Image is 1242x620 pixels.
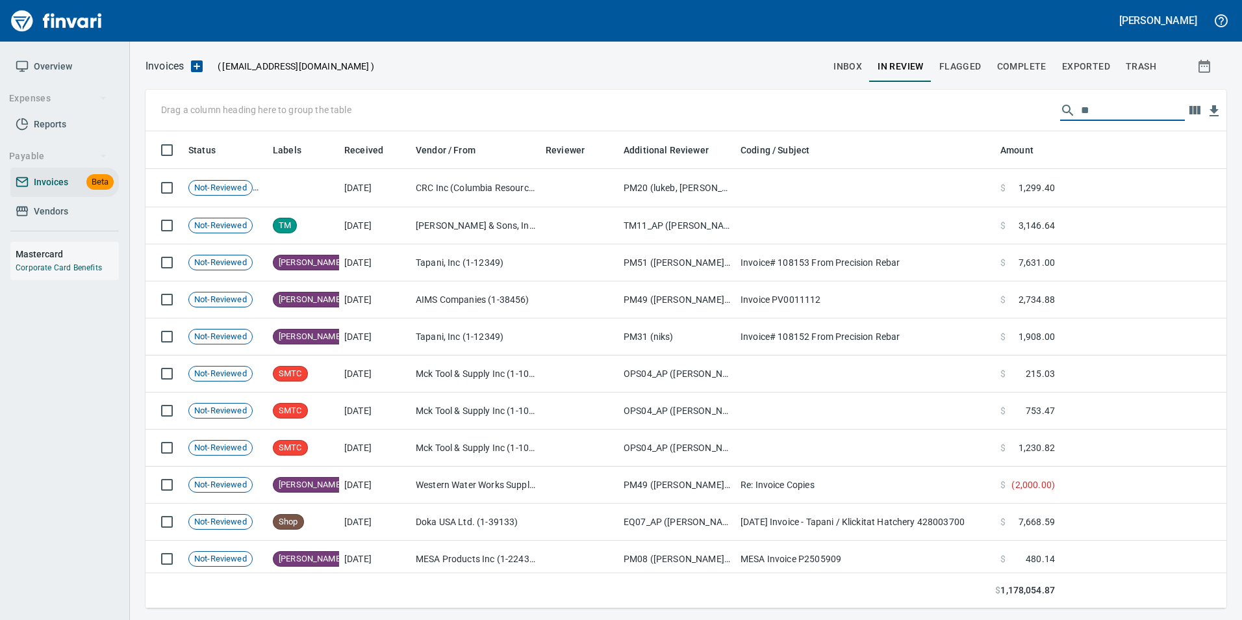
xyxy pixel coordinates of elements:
[1000,552,1006,565] span: $
[344,142,383,158] span: Received
[1000,142,1033,158] span: Amount
[618,169,735,207] td: PM20 (lukeb, [PERSON_NAME])
[9,148,107,164] span: Payable
[339,355,411,393] td: [DATE]
[1204,101,1224,121] button: Download Table
[184,58,210,74] button: Upload an Invoice
[339,393,411,430] td: [DATE]
[273,294,348,306] span: [PERSON_NAME]
[273,553,348,565] span: [PERSON_NAME]
[1000,293,1006,306] span: $
[34,203,68,220] span: Vendors
[339,281,411,318] td: [DATE]
[189,182,252,194] span: Not-Reviewed
[1000,404,1006,417] span: $
[221,60,370,73] span: [EMAIL_ADDRESS][DOMAIN_NAME]
[273,479,348,491] span: [PERSON_NAME]
[1000,441,1006,454] span: $
[189,294,252,306] span: Not-Reviewed
[416,142,475,158] span: Vendor / From
[16,247,119,261] h6: Mastercard
[339,467,411,504] td: [DATE]
[411,355,540,393] td: Mck Tool & Supply Inc (1-10644)
[189,220,252,232] span: Not-Reviewed
[995,584,1000,597] span: $
[411,393,540,430] td: Mck Tool & Supply Inc (1-10644)
[273,405,307,417] span: SMTC
[1026,552,1055,565] span: 480.14
[411,169,540,207] td: CRC Inc (Columbia Resource Company LP) (1-10254)
[34,116,66,133] span: Reports
[1116,10,1200,31] button: [PERSON_NAME]
[10,110,119,139] a: Reports
[939,58,982,75] span: Flagged
[339,207,411,244] td: [DATE]
[833,58,862,75] span: inbox
[624,142,709,158] span: Additional Reviewer
[735,467,995,504] td: Re: Invoice Copies
[273,142,301,158] span: Labels
[10,197,119,226] a: Vendors
[10,52,119,81] a: Overview
[411,281,540,318] td: AIMS Companies (1-38456)
[273,516,303,528] span: Shop
[618,281,735,318] td: PM49 ([PERSON_NAME], [PERSON_NAME], [PERSON_NAME])
[339,541,411,578] td: [DATE]
[146,58,184,74] nav: breadcrumb
[339,318,411,355] td: [DATE]
[273,257,348,269] span: [PERSON_NAME]
[4,144,112,168] button: Payable
[411,504,540,541] td: Doka USA Ltd. (1-39133)
[1019,441,1055,454] span: 1,230.82
[273,331,348,343] span: [PERSON_NAME]
[411,244,540,281] td: Tapani, Inc (1-12349)
[411,541,540,578] td: MESA Products Inc (1-22431)
[741,142,826,158] span: Coding / Subject
[146,58,184,74] p: Invoices
[34,174,68,190] span: Invoices
[1026,367,1055,380] span: 215.03
[735,541,995,578] td: MESA Invoice P2505909
[1119,14,1197,27] h5: [PERSON_NAME]
[273,368,307,380] span: SMTC
[1000,515,1006,528] span: $
[618,467,735,504] td: PM49 ([PERSON_NAME], [PERSON_NAME], [PERSON_NAME])
[189,405,252,417] span: Not-Reviewed
[411,318,540,355] td: Tapani, Inc (1-12349)
[1000,219,1006,232] span: $
[1019,181,1055,194] span: 1,299.40
[1026,404,1055,417] span: 753.47
[741,142,809,158] span: Coding / Subject
[411,430,540,467] td: Mck Tool & Supply Inc (1-10644)
[1019,515,1055,528] span: 7,668.59
[735,281,995,318] td: Invoice PV0011112
[273,220,296,232] span: TM
[735,318,995,355] td: Invoice# 108152 From Precision Rebar
[344,142,400,158] span: Received
[546,142,602,158] span: Reviewer
[546,142,585,158] span: Reviewer
[411,467,540,504] td: Western Water Works Supply Co Inc (1-30586)
[273,142,318,158] span: Labels
[618,393,735,430] td: OPS04_AP ([PERSON_NAME], [PERSON_NAME], [PERSON_NAME], [PERSON_NAME], [PERSON_NAME])
[339,504,411,541] td: [DATE]
[1019,293,1055,306] span: 2,734.88
[189,516,252,528] span: Not-Reviewed
[735,504,995,541] td: [DATE] Invoice - Tapani / Klickitat Hatchery 428003700
[1000,478,1006,491] span: $
[189,331,252,343] span: Not-Reviewed
[8,5,105,36] img: Finvari
[618,504,735,541] td: EQ07_AP ([PERSON_NAME])
[1000,256,1006,269] span: $
[10,168,119,197] a: InvoicesBeta
[86,175,114,190] span: Beta
[339,430,411,467] td: [DATE]
[1185,101,1204,120] button: Choose columns to display
[1062,58,1110,75] span: Exported
[1019,219,1055,232] span: 3,146.64
[339,169,411,207] td: [DATE]
[411,207,540,244] td: [PERSON_NAME] & Sons, Inc (6-10502)
[735,244,995,281] td: Invoice# 108153 From Precision Rebar
[9,90,107,107] span: Expenses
